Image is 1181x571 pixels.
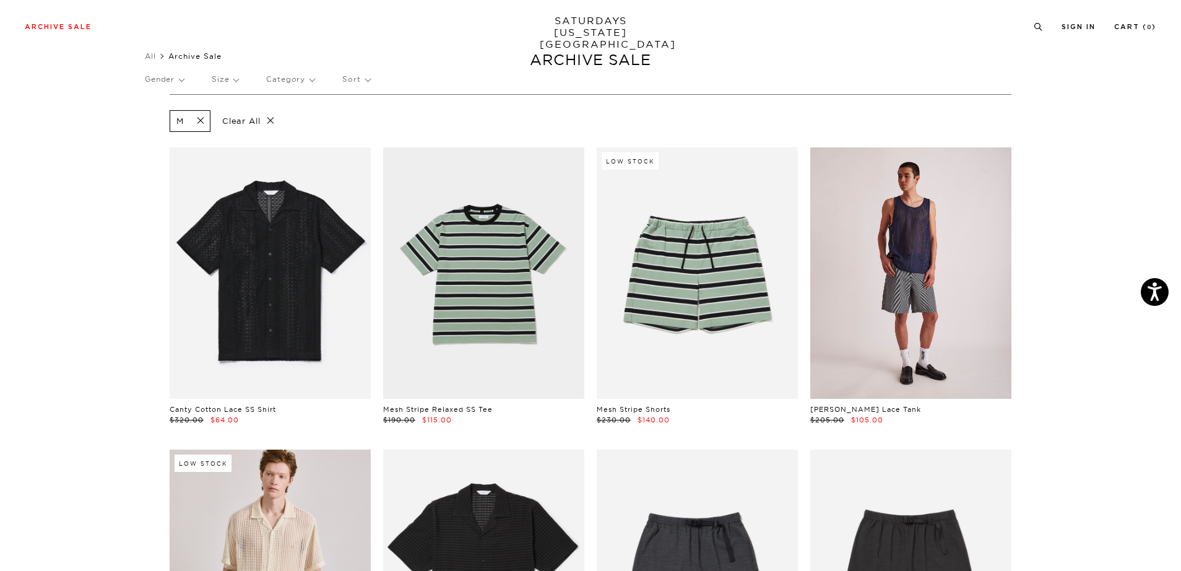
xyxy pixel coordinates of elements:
[210,416,239,424] span: $64.00
[25,24,92,30] a: Archive Sale
[810,405,921,414] a: [PERSON_NAME] Lace Tank
[145,51,156,61] a: All
[1114,24,1156,30] a: Cart (0)
[175,455,231,472] div: Low Stock
[217,110,280,132] p: Clear All
[176,116,184,126] p: M
[266,65,314,94] p: Category
[602,152,659,170] div: Low Stock
[1147,25,1152,30] small: 0
[168,51,222,61] span: Archive Sale
[597,416,631,424] span: $230.00
[638,416,670,424] span: $140.00
[422,416,452,424] span: $115.00
[540,15,642,50] a: SATURDAYS[US_STATE][GEOGRAPHIC_DATA]
[170,405,276,414] a: Canty Cotton Lace SS Shirt
[145,65,184,94] p: Gender
[597,405,670,414] a: Mesh Stripe Shorts
[383,416,415,424] span: $190.00
[342,65,370,94] p: Sort
[170,416,204,424] span: $320.00
[383,405,493,414] a: Mesh Stripe Relaxed SS Tee
[810,416,844,424] span: $205.00
[1062,24,1096,30] a: Sign In
[851,416,883,424] span: $105.00
[212,65,238,94] p: Size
